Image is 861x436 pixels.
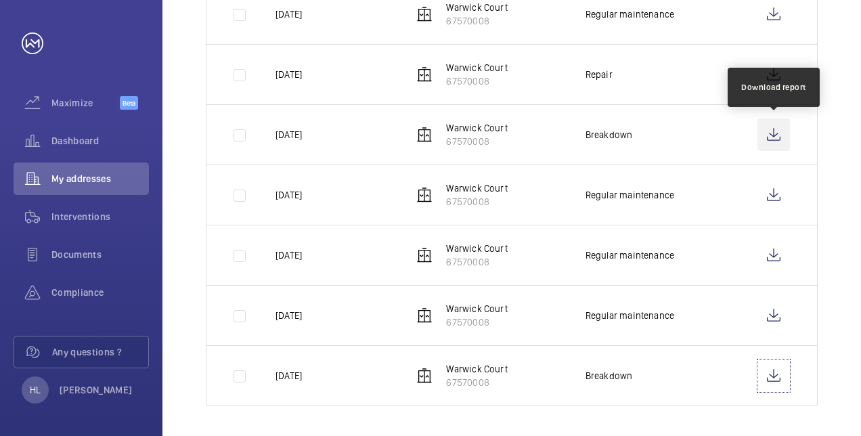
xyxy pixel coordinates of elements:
img: elevator.svg [416,247,433,263]
img: elevator.svg [416,127,433,143]
span: My addresses [51,172,149,186]
p: 67570008 [446,74,507,88]
p: 67570008 [446,195,507,209]
p: Warwick Court [446,61,507,74]
p: Breakdown [586,369,633,383]
p: 67570008 [446,376,507,389]
span: Maximize [51,96,120,110]
span: Any questions ? [52,345,148,359]
p: [DATE] [275,248,302,262]
img: elevator.svg [416,307,433,324]
p: HL [30,383,41,397]
p: [PERSON_NAME] [60,383,133,397]
span: Dashboard [51,134,149,148]
p: Regular maintenance [586,7,674,21]
p: Warwick Court [446,181,507,195]
p: [DATE] [275,369,302,383]
p: Warwick Court [446,1,507,14]
p: 67570008 [446,14,507,28]
p: Regular maintenance [586,309,674,322]
p: Regular maintenance [586,248,674,262]
img: elevator.svg [416,6,433,22]
p: [DATE] [275,128,302,141]
p: [DATE] [275,188,302,202]
span: Documents [51,248,149,261]
span: Compliance [51,286,149,299]
p: [DATE] [275,7,302,21]
p: [DATE] [275,68,302,81]
p: Warwick Court [446,302,507,315]
p: [DATE] [275,309,302,322]
p: Warwick Court [446,242,507,255]
span: Interventions [51,210,149,223]
img: elevator.svg [416,368,433,384]
p: 67570008 [446,315,507,329]
p: Repair [586,68,613,81]
img: elevator.svg [416,66,433,83]
p: Warwick Court [446,362,507,376]
p: 67570008 [446,135,507,148]
div: Download report [741,81,806,93]
p: Breakdown [586,128,633,141]
p: Regular maintenance [586,188,674,202]
p: Warwick Court [446,121,507,135]
p: 67570008 [446,255,507,269]
span: Beta [120,96,138,110]
img: elevator.svg [416,187,433,203]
